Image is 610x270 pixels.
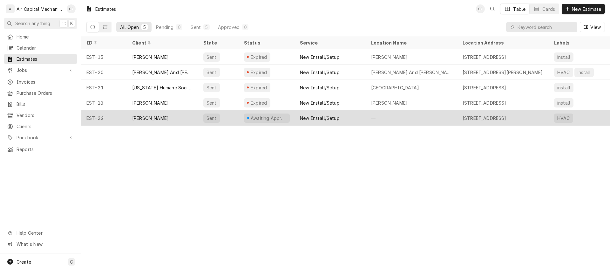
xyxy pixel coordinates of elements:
div: Expired [250,100,268,106]
div: [STREET_ADDRESS] [463,115,506,121]
div: [PERSON_NAME] [371,100,408,106]
button: New Estimate [562,4,605,14]
div: Service [300,39,360,46]
span: Calendar [17,45,74,51]
div: Table [513,6,525,12]
a: Go to Jobs [4,65,77,75]
div: Approved [218,24,240,31]
div: EST-20 [81,65,127,80]
span: Search anything [15,20,50,27]
div: Sent [191,24,201,31]
div: Charles Faure's Avatar [67,4,76,13]
div: Expired [250,54,268,60]
div: A [6,4,15,13]
div: [PERSON_NAME] [132,100,169,106]
div: [STREET_ADDRESS] [463,84,506,91]
div: EST-21 [81,80,127,95]
div: New Install/Setup [300,69,340,76]
a: Home [4,31,77,42]
button: Search anything⌘K [4,18,77,29]
div: Sent [206,115,217,121]
span: C [70,259,73,265]
div: Sent [206,54,217,60]
span: Create [17,259,31,265]
span: New Estimate [571,6,602,12]
div: CF [67,4,76,13]
a: Calendar [4,43,77,53]
div: Sent [206,69,217,76]
div: 5 [205,24,208,31]
span: ⌘ [61,20,66,27]
div: Air Capital Mechanical [17,6,63,12]
div: [PERSON_NAME] [132,54,169,60]
div: Charles Faure's Avatar [476,4,485,13]
a: Bills [4,99,77,109]
div: Expired [250,69,268,76]
button: Open search [487,4,498,14]
div: Awaiting Approval [250,115,287,121]
div: HVAC [557,69,571,76]
div: Sent [206,100,217,106]
div: [GEOGRAPHIC_DATA] [371,84,419,91]
div: New Install/Setup [300,84,340,91]
div: Pending [156,24,173,31]
a: Estimates [4,54,77,64]
a: Invoices [4,77,77,87]
div: [STREET_ADDRESS] [463,100,506,106]
a: Purchase Orders [4,88,77,98]
input: Keyword search [518,22,574,32]
div: [PERSON_NAME] [371,54,408,60]
div: Client [132,39,192,46]
span: Pricebook [17,134,64,141]
div: EST-18 [81,95,127,110]
div: Sent [206,84,217,91]
div: install [557,54,571,60]
span: Reports [17,146,74,153]
div: CF [476,4,485,13]
span: Jobs [17,67,64,73]
div: Status [244,39,288,46]
div: New Install/Setup [300,100,340,106]
button: View [580,22,605,32]
div: [US_STATE] Humane Society [132,84,193,91]
div: Cards [542,6,555,12]
a: Go to Pricebook [4,132,77,143]
div: [PERSON_NAME] [132,115,169,121]
div: [PERSON_NAME] And [PERSON_NAME] [132,69,193,76]
div: install [577,69,591,76]
span: Help Center [17,230,73,236]
span: Bills [17,101,74,107]
span: View [589,24,602,31]
span: Vendors [17,112,74,119]
div: — [366,110,457,126]
div: EST-15 [81,49,127,65]
span: K [70,20,73,27]
span: Invoices [17,79,74,85]
div: Location Name [371,39,451,46]
div: Location Address [463,39,543,46]
span: What's New [17,241,73,247]
div: New Install/Setup [300,54,340,60]
div: [STREET_ADDRESS] [463,54,506,60]
a: Go to Help Center [4,228,77,238]
div: 0 [243,24,247,31]
div: EST-22 [81,110,127,126]
span: Clients [17,123,74,130]
a: Reports [4,144,77,155]
div: 5 [143,24,146,31]
div: All Open [120,24,139,31]
span: Estimates [17,56,74,62]
div: [STREET_ADDRESS][PERSON_NAME] [463,69,543,76]
div: 0 [177,24,181,31]
a: Clients [4,121,77,132]
div: [PERSON_NAME] And [PERSON_NAME] [371,69,452,76]
a: Vendors [4,110,77,121]
div: ID [86,39,121,46]
div: State [203,39,234,46]
span: Purchase Orders [17,90,74,96]
span: Home [17,33,74,40]
a: Go to What's New [4,239,77,249]
div: install [557,84,571,91]
div: Expired [250,84,268,91]
div: HVAC [557,115,571,121]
